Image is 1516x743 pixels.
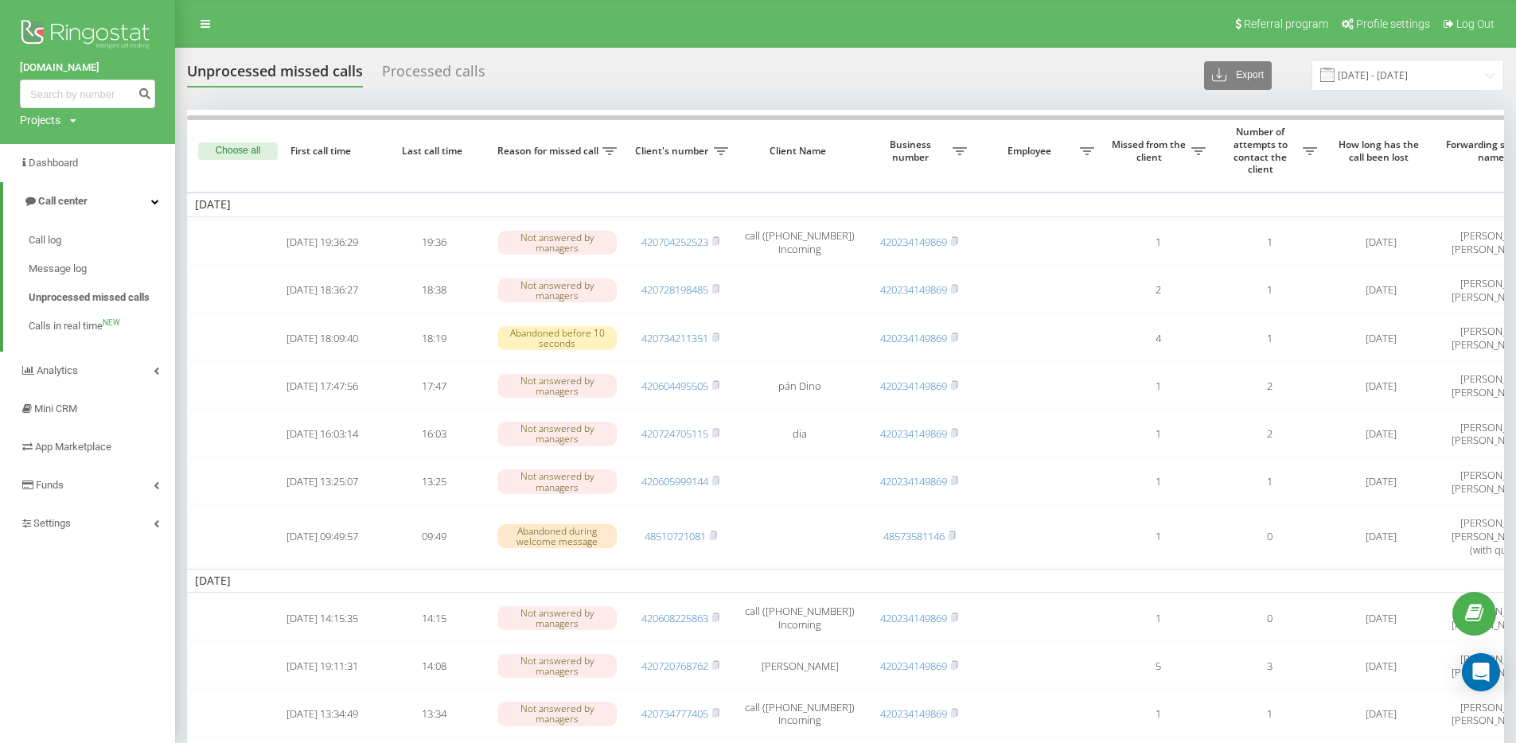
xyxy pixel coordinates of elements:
span: Analytics [37,364,78,376]
td: 1 [1102,596,1214,640]
a: Call log [29,226,175,255]
td: 4 [1102,316,1214,360]
div: Not answered by managers [497,469,617,493]
td: [DATE] [1325,411,1436,456]
td: 17:47 [378,364,489,408]
span: Profile settings [1356,18,1430,30]
td: [DATE] [1325,268,1436,313]
span: Business number [871,138,953,163]
td: [DATE] 16:03:14 [267,411,378,456]
a: 420234149869 [880,706,947,721]
td: [DATE] 13:34:49 [267,691,378,736]
span: Referral program [1244,18,1328,30]
span: Unprocessed missed calls [29,290,150,305]
td: 18:19 [378,316,489,360]
img: Ringostat logo [20,16,155,56]
td: [DATE] 18:36:27 [267,268,378,313]
a: 420234149869 [880,659,947,673]
button: Choose all [198,142,278,160]
td: [DATE] 17:47:56 [267,364,378,408]
td: [DATE] 14:15:35 [267,596,378,640]
a: 48510721081 [645,529,706,543]
td: 2 [1214,364,1325,408]
a: 420234149869 [880,282,947,297]
td: 0 [1214,508,1325,566]
a: Calls in real timeNEW [29,312,175,340]
td: 2 [1214,411,1325,456]
td: [PERSON_NAME] [736,644,863,688]
td: pán Dino [736,364,863,408]
td: 1 [1214,460,1325,504]
td: [DATE] 19:36:29 [267,220,378,265]
a: 420234149869 [880,474,947,488]
a: Unprocessed missed calls [29,283,175,312]
a: 420234149869 [880,331,947,345]
td: [DATE] [1325,508,1436,566]
div: Projects [20,112,60,128]
div: Not answered by managers [497,606,617,630]
div: Abandoned before 10 seconds [497,326,617,350]
div: Processed calls [382,63,485,88]
div: Open Intercom Messenger [1462,653,1500,691]
td: 5 [1102,644,1214,688]
a: 420728198485 [641,282,708,297]
a: 48573581146 [883,529,945,543]
td: dia [736,411,863,456]
a: 420724705115 [641,426,708,441]
td: 16:03 [378,411,489,456]
a: 420605999144 [641,474,708,488]
span: Funds [36,479,64,491]
td: [DATE] [1325,596,1436,640]
span: App Marketplace [35,441,111,453]
td: 1 [1214,316,1325,360]
td: call ([PHONE_NUMBER]) Incoming [736,691,863,736]
div: Not answered by managers [497,278,617,302]
div: Not answered by managers [497,374,617,398]
span: Call center [38,195,88,207]
td: [DATE] [1325,460,1436,504]
td: [DATE] 19:11:31 [267,644,378,688]
a: Message log [29,255,175,283]
div: Unprocessed missed calls [187,63,363,88]
span: Last call time [391,145,477,158]
span: How long has the call been lost [1338,138,1424,163]
td: 2 [1102,268,1214,313]
td: [DATE] [1325,220,1436,265]
span: Calls in real time [29,318,103,334]
span: Employee [983,145,1080,158]
td: 18:38 [378,268,489,313]
td: 1 [1214,268,1325,313]
span: Mini CRM [34,403,77,414]
td: 1 [1102,364,1214,408]
span: Client's number [633,145,714,158]
a: 420604495505 [641,379,708,393]
td: [DATE] 09:49:57 [267,508,378,566]
td: 1 [1102,411,1214,456]
a: [DOMAIN_NAME] [20,60,155,76]
a: 420234149869 [880,426,947,441]
td: 19:36 [378,220,489,265]
a: 420234149869 [880,379,947,393]
td: 1 [1102,691,1214,736]
td: 1 [1214,691,1325,736]
a: 420234149869 [880,235,947,249]
span: Number of attempts to contact the client [1222,126,1303,175]
td: call ([PHONE_NUMBER]) Incoming [736,220,863,265]
td: 13:25 [378,460,489,504]
td: 14:15 [378,596,489,640]
a: 420608225863 [641,611,708,625]
span: Log Out [1456,18,1495,30]
td: 13:34 [378,691,489,736]
div: Not answered by managers [497,654,617,678]
div: Not answered by managers [497,422,617,445]
td: 1 [1102,460,1214,504]
td: [DATE] [1325,364,1436,408]
td: 14:08 [378,644,489,688]
span: Dashboard [29,157,78,169]
td: 1 [1214,220,1325,265]
td: 1 [1102,220,1214,265]
button: Export [1204,61,1272,90]
td: [DATE] [1325,644,1436,688]
a: 420234149869 [880,611,947,625]
td: 3 [1214,644,1325,688]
